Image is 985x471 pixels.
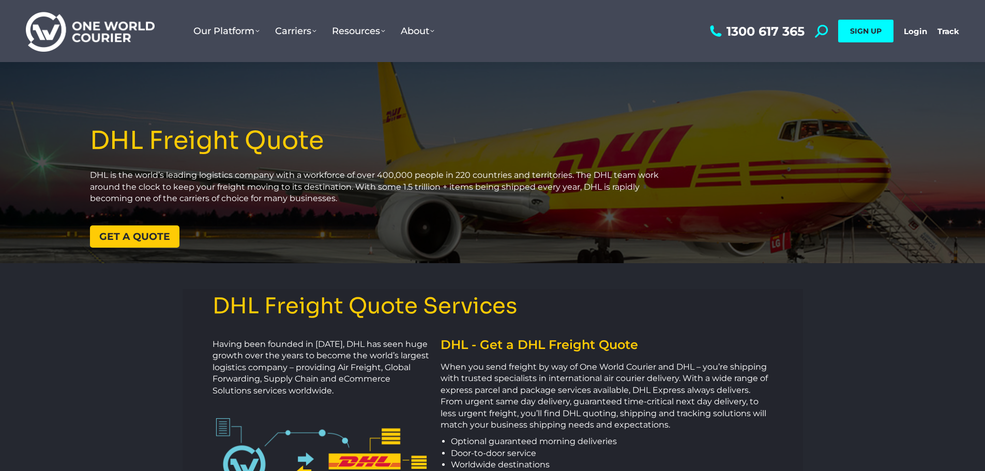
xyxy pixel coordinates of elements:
li: Optional guaranteed morning deliveries [451,436,772,447]
a: About [393,15,442,47]
span: Carriers [275,25,316,37]
h2: DHL - Get a DHL Freight Quote [441,339,772,351]
a: Get a quote [90,225,179,248]
li: Worldwide destinations [451,459,772,470]
p: When you send freight by way of One World Courier and DHL – you’re shipping with trusted speciali... [441,361,772,431]
p: Having been founded in [DATE], DHL has seen huge growth over the years to become the world’s larg... [213,339,431,397]
h1: DHL Freight Quote [90,127,675,155]
a: SIGN UP [838,20,893,42]
a: Resources [324,15,393,47]
span: SIGN UP [850,26,882,36]
p: DHL is the world’s leading logistics company with a workforce of over 400,000 people in 220 count... [90,170,675,204]
a: Track [937,26,959,36]
img: One World Courier [26,10,155,52]
a: 1300 617 365 [707,25,805,38]
span: Resources [332,25,385,37]
a: Carriers [267,15,324,47]
span: About [401,25,434,37]
a: Our Platform [186,15,267,47]
li: Door-to-door service [451,448,772,459]
h3: DHL Freight Quote Services [213,294,773,318]
a: Login [904,26,927,36]
span: Our Platform [193,25,260,37]
span: Get a quote [99,232,170,241]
